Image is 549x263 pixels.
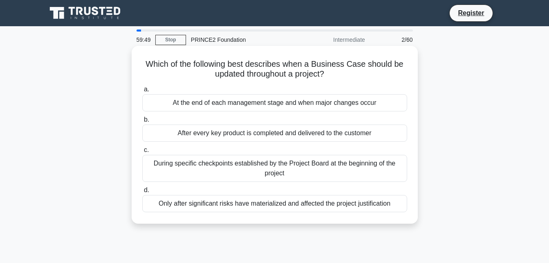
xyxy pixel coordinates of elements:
div: After every key product is completed and delivered to the customer [142,125,407,142]
span: d. [144,186,149,193]
div: Intermediate [298,32,370,48]
h5: Which of the following best describes when a Business Case should be updated throughout a project? [141,59,408,79]
a: Register [453,8,489,18]
div: PRINCE2 Foundation [186,32,298,48]
div: At the end of each management stage and when major changes occur [142,94,407,111]
div: 2/60 [370,32,418,48]
div: 59:49 [132,32,155,48]
span: a. [144,86,149,93]
div: Only after significant risks have materialized and affected the project justification [142,195,407,212]
span: b. [144,116,149,123]
span: c. [144,146,149,153]
div: During specific checkpoints established by the Project Board at the beginning of the project [142,155,407,182]
a: Stop [155,35,186,45]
